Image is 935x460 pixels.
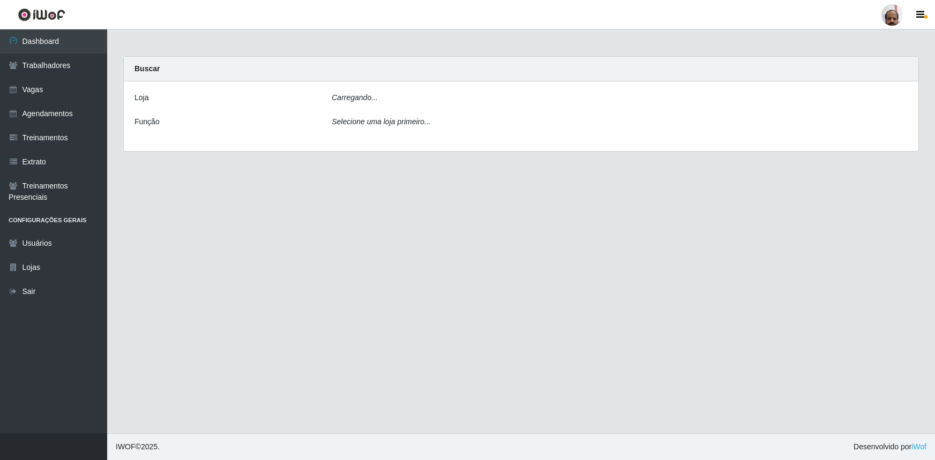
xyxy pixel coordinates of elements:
[332,117,430,126] i: Selecione uma loja primeiro...
[18,8,65,21] img: CoreUI Logo
[116,441,160,453] span: © 2025 .
[116,442,136,451] span: IWOF
[134,92,148,103] label: Loja
[332,93,378,102] i: Carregando...
[134,64,160,73] strong: Buscar
[854,441,926,453] span: Desenvolvido por
[134,116,160,127] label: Função
[911,442,926,451] a: iWof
